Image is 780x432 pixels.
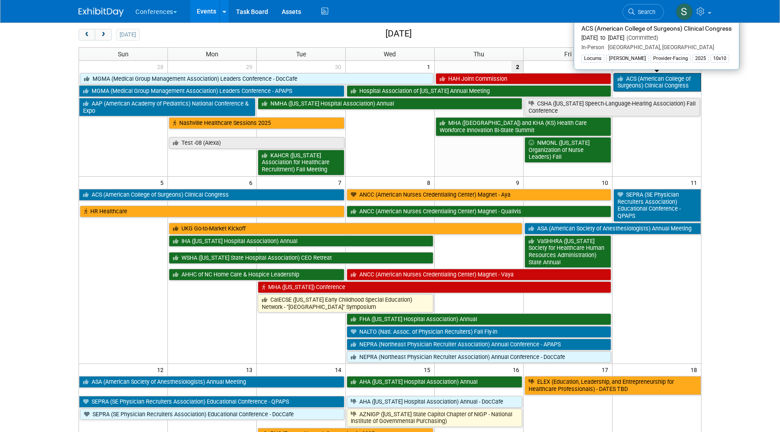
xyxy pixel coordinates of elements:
[169,117,344,129] a: Nashville Healthcare Sessions 2025
[385,29,412,39] h2: [DATE]
[635,9,655,15] span: Search
[581,55,604,63] div: Locums
[347,396,522,408] a: AHA ([US_STATE] Hospital Association) Annual - DocCafe
[474,51,484,58] span: Thu
[248,177,256,188] span: 6
[80,73,433,85] a: MGMA (Medical Group Management Association) Leaders Conference - DocCafe
[245,364,256,375] span: 13
[606,55,649,63] div: [PERSON_NAME]
[79,396,344,408] a: SEPRA (SE Physician Recruiters Association) Educational Conference - QPAPS
[258,98,522,110] a: NMHA ([US_STATE] Hospital Association) Annual
[95,29,111,41] button: next
[169,137,344,149] a: Test -08 (Alexa)
[564,51,571,58] span: Fri
[258,281,611,293] a: MHA ([US_STATE]) Conference
[710,55,729,63] div: 10x10
[525,98,700,116] a: CSHA ([US_STATE] Speech-Language-Hearing Association) Fall Conference
[169,235,433,247] a: IHA ([US_STATE] Hospital Association) Annual
[581,25,732,32] span: ACS (American College of Surgeons) Clinical Congress
[118,51,129,58] span: Sun
[79,376,344,388] a: ASA (American Society of Anesthesiologists) Annual Meeting
[613,73,701,92] a: ACS (American College of Surgeons) Clinical Congress
[515,177,523,188] span: 9
[601,177,612,188] span: 10
[347,269,611,280] a: ANCC (American Nurses Credentialing Center) Magnet - Vaya
[347,313,611,325] a: FHA ([US_STATE] Hospital Association) Annual
[258,150,344,175] a: KAHCR ([US_STATE] Association for Healthcare Recruitment) Fall Meeting
[79,29,95,41] button: prev
[650,55,691,63] div: Provider-Facing
[525,137,611,163] a: NMONL ([US_STATE] Organization of Nurse Leaders) Fall
[169,269,344,280] a: AHHC of NC Home Care & Hospice Leadership
[622,4,664,20] a: Search
[436,117,611,136] a: MHA ([GEOGRAPHIC_DATA]) and KHA (KS) Health Care Workforce Innovation Bi-State Summit
[334,364,345,375] span: 14
[692,55,709,63] div: 2025
[169,252,433,264] a: WSHA ([US_STATE] State Hospital Association) CEO Retreat
[525,223,701,234] a: ASA (American Society of Anesthesiologists) Annual Meeting
[347,326,611,338] a: NALTO (Natl. Assoc. of Physician Recruiters) Fall Fly-in
[296,51,306,58] span: Tue
[159,177,167,188] span: 5
[169,223,522,234] a: UKG Go-to-Market Kickoff
[258,294,433,313] a: CalECSE ([US_STATE] Early Childhood Special Education) Network - "[GEOGRAPHIC_DATA]" Symposium
[676,3,693,20] img: Sophie Buffo
[80,206,344,217] a: HR Healthcare
[581,34,732,42] div: [DATE] to [DATE]
[347,189,611,201] a: ANCC (American Nurses Credentialing Center) Magnet - Aya
[79,189,344,201] a: ACS (American College of Surgeons) Clinical Congress
[690,364,701,375] span: 18
[79,8,124,17] img: ExhibitDay
[690,177,701,188] span: 11
[347,376,522,388] a: AHA ([US_STATE] Hospital Association) Annual
[347,339,611,350] a: NEPRA (Northeast Physician Recruiter Association) Annual Conference - APAPS
[80,409,344,420] a: SEPRA (SE Physician Recruiters Association) Educational Conference - DocCafe
[525,235,611,268] a: VaSHHRA ([US_STATE] Society for Healthcare Human Resources Administration) State Annual
[347,409,522,427] a: AZNIGP ([US_STATE] State Capitol Chapter of NIGP - National Institute of Governmental Purchasing)
[581,44,604,51] span: In-Person
[384,51,396,58] span: Wed
[347,351,611,363] a: NEPRA (Northeast Physician Recruiter Association) Annual Conference - DocCafe
[525,376,701,395] a: ELEX (Education, Leadership, and Entrepreneurship for Healthcare Professionals) - DATES TBD
[423,364,434,375] span: 15
[245,61,256,72] span: 29
[511,61,523,72] span: 2
[156,61,167,72] span: 28
[206,51,218,58] span: Mon
[79,85,344,97] a: MGMA (Medical Group Management Association) Leaders Conference - APAPS
[426,177,434,188] span: 8
[334,61,345,72] span: 30
[79,98,255,116] a: AAP (American Academy of Pediatrics) National Conference & Expo
[426,61,434,72] span: 1
[337,177,345,188] span: 7
[116,29,140,41] button: [DATE]
[601,364,612,375] span: 17
[512,364,523,375] span: 16
[624,34,658,41] span: (Committed)
[613,189,701,222] a: SEPRA (SE Physician Recruiters Association) Educational Conference - QPAPS
[347,85,611,97] a: Hospital Association of [US_STATE] Annual Meeting
[347,206,611,217] a: ANCC (American Nurses Credentialing Center) Magnet - Qualivis
[436,73,611,85] a: HAH Joint Commission
[156,364,167,375] span: 12
[604,44,714,51] span: [GEOGRAPHIC_DATA], [GEOGRAPHIC_DATA]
